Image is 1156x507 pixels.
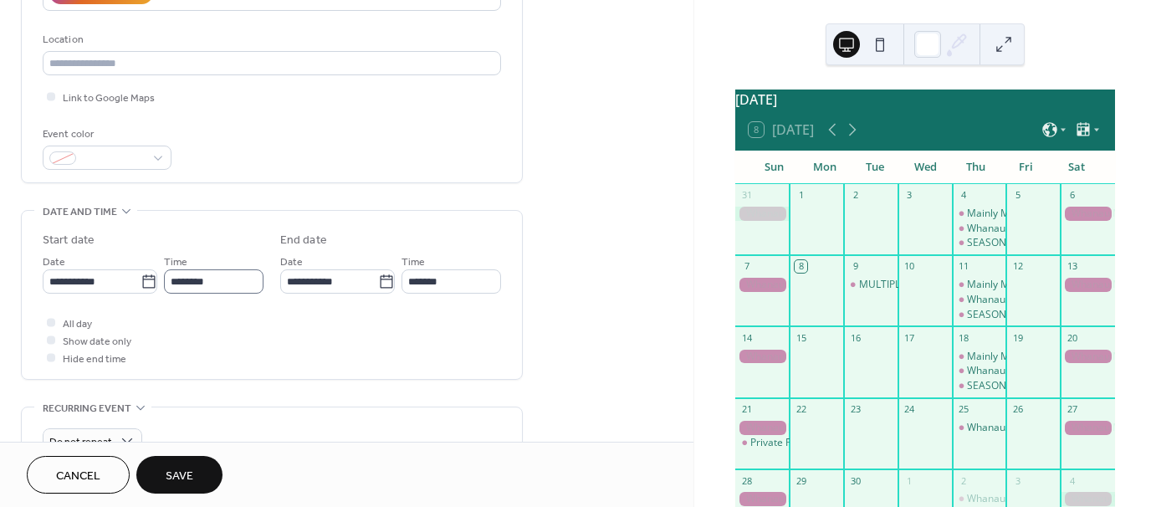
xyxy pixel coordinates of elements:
[903,260,916,273] div: 10
[740,474,753,487] div: 28
[750,436,979,450] div: Private Function ([PERSON_NAME]'s 1st Birthday)
[43,31,498,49] div: Location
[1011,331,1024,344] div: 19
[958,331,970,344] div: 18
[953,350,1007,364] div: Mainly Music
[953,236,1007,250] div: SEASONS FOR GROWTH
[63,90,155,107] span: Link to Google Maps
[166,468,193,485] span: Save
[953,222,1007,236] div: Whanau Ministry
[844,278,898,292] div: MULTIPLES BAY OF PLENTY PLAYGROUP
[735,90,1115,110] div: [DATE]
[849,403,862,416] div: 23
[1011,403,1024,416] div: 26
[903,331,916,344] div: 17
[795,260,807,273] div: 8
[967,293,1046,307] div: Whanau Ministry
[1061,421,1115,435] div: Whanau Ministry
[27,456,130,494] button: Cancel
[953,207,1007,221] div: Mainly Music
[740,403,753,416] div: 21
[740,260,753,273] div: 7
[967,207,1028,221] div: Mainly Music
[735,421,790,435] div: Whanau Ministry
[967,421,1046,435] div: Whanau Ministry
[735,492,790,506] div: Whanau Ministry
[795,474,807,487] div: 29
[1066,189,1078,202] div: 6
[967,308,1079,322] div: SEASONS FOR GROWTH
[280,232,327,249] div: End date
[953,379,1007,393] div: SEASONS FOR GROWTH
[43,232,95,249] div: Start date
[740,189,753,202] div: 31
[859,278,1047,292] div: MULTIPLES BAY OF PLENTY PLAYGROUP
[1066,403,1078,416] div: 27
[849,331,862,344] div: 16
[63,333,131,351] span: Show date only
[849,260,862,273] div: 9
[402,253,425,271] span: Time
[967,222,1046,236] div: Whanau Ministry
[953,278,1007,292] div: Mainly Music
[56,468,100,485] span: Cancel
[849,474,862,487] div: 30
[967,492,1046,506] div: Whanau Ministry
[43,400,131,417] span: Recurring event
[799,151,849,184] div: Mon
[958,403,970,416] div: 25
[63,351,126,368] span: Hide end time
[49,433,112,452] span: Do not repeat
[43,203,117,221] span: Date and time
[1066,260,1078,273] div: 13
[735,436,790,450] div: Private Function (Jadon's 1st Birthday)
[164,253,187,271] span: Time
[903,189,916,202] div: 3
[795,403,807,416] div: 22
[1011,474,1024,487] div: 3
[280,253,303,271] span: Date
[43,253,65,271] span: Date
[795,331,807,344] div: 15
[63,315,92,333] span: All day
[735,207,790,221] div: Whanau Ministry
[795,189,807,202] div: 1
[735,350,790,364] div: Whanau Ministry
[958,474,970,487] div: 2
[849,189,862,202] div: 2
[1061,207,1115,221] div: Whanau Ministry
[1061,278,1115,292] div: Whanau Ministry
[850,151,900,184] div: Tue
[1011,189,1024,202] div: 5
[1066,474,1078,487] div: 4
[953,308,1007,322] div: SEASONS FOR GROWTH
[740,331,753,344] div: 14
[953,293,1007,307] div: Whanau Ministry
[958,260,970,273] div: 11
[953,364,1007,378] div: Whanau Ministry
[967,236,1079,250] div: SEASONS FOR GROWTH
[1066,331,1078,344] div: 20
[903,403,916,416] div: 24
[950,151,1000,184] div: Thu
[958,189,970,202] div: 4
[1051,151,1102,184] div: Sat
[1011,260,1024,273] div: 12
[967,364,1046,378] div: Whanau Ministry
[953,492,1007,506] div: Whanau Ministry
[967,379,1079,393] div: SEASONS FOR GROWTH
[953,421,1007,435] div: Whanau Ministry
[967,278,1028,292] div: Mainly Music
[735,278,790,292] div: Whanau Ministry
[1000,151,1051,184] div: Fri
[903,474,916,487] div: 1
[1061,492,1115,506] div: Whanau Ministry
[43,125,168,143] div: Event color
[1061,350,1115,364] div: Whanau Ministry
[900,151,950,184] div: Wed
[136,456,223,494] button: Save
[967,350,1028,364] div: Mainly Music
[749,151,799,184] div: Sun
